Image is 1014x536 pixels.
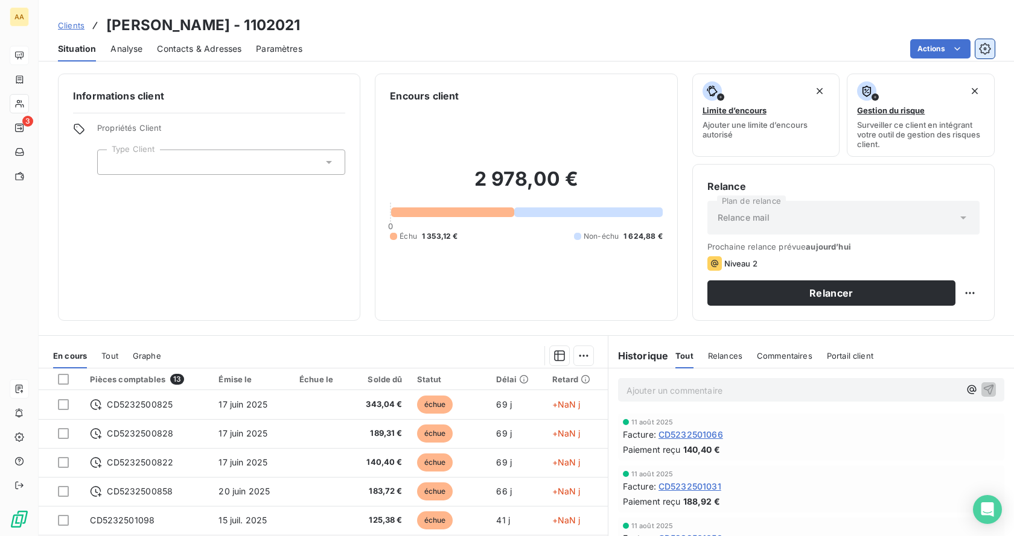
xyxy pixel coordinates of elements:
[675,351,694,361] span: Tout
[552,374,601,384] div: Retard
[107,427,173,440] span: CD5232500828
[496,374,537,384] div: Délai
[724,259,757,268] span: Niveau 2
[707,242,980,251] span: Prochaine relance prévue
[357,427,403,440] span: 189,31 €
[299,374,342,384] div: Échue le
[22,116,33,127] span: 3
[703,120,830,139] span: Ajouter une limite d’encours autorisé
[631,418,674,426] span: 11 août 2025
[703,106,767,115] span: Limite d’encours
[157,43,241,55] span: Contacts & Adresses
[708,351,742,361] span: Relances
[806,242,851,251] span: aujourd’hui
[107,399,173,411] span: CD5232500825
[623,428,656,441] span: Facture :
[623,480,656,493] span: Facture :
[658,428,723,441] span: CD5232501066
[496,428,512,438] span: 69 j
[388,221,393,231] span: 0
[73,89,345,103] h6: Informations client
[496,515,510,525] span: 41 j
[552,428,581,438] span: +NaN j
[218,515,267,525] span: 15 juil. 2025
[390,89,459,103] h6: Encours client
[218,457,267,467] span: 17 juin 2025
[97,123,345,140] span: Propriétés Client
[631,470,674,478] span: 11 août 2025
[106,14,300,36] h3: [PERSON_NAME] - 1102021
[417,374,482,384] div: Statut
[683,495,720,508] span: 188,92 €
[10,118,28,137] a: 3
[357,514,403,526] span: 125,38 €
[910,39,971,58] button: Actions
[496,399,512,409] span: 69 j
[417,396,453,414] span: échue
[90,374,204,385] div: Pièces comptables
[683,443,720,456] span: 140,40 €
[58,43,96,55] span: Situation
[170,374,184,385] span: 13
[107,485,173,497] span: CD5232500858
[857,120,984,149] span: Surveiller ce client en intégrant votre outil de gestion des risques client.
[496,486,512,496] span: 66 j
[623,231,663,242] span: 1 624,88 €
[53,351,87,361] span: En cours
[417,453,453,471] span: échue
[584,231,619,242] span: Non-échu
[218,428,267,438] span: 17 juin 2025
[58,19,84,31] a: Clients
[552,515,581,525] span: +NaN j
[718,212,770,224] span: Relance mail
[107,456,173,468] span: CD5232500822
[692,74,840,157] button: Limite d’encoursAjouter une limite d’encours autorisé
[58,20,84,30] span: Clients
[390,167,662,203] h2: 2 978,00 €
[623,443,681,456] span: Paiement reçu
[417,482,453,500] span: échue
[10,509,29,529] img: Logo LeanPay
[857,106,925,115] span: Gestion du risque
[417,424,453,443] span: échue
[623,495,681,508] span: Paiement reçu
[707,280,955,306] button: Relancer
[357,456,403,468] span: 140,40 €
[658,480,721,493] span: CD5232501031
[422,231,458,242] span: 1 353,12 €
[357,485,403,497] span: 183,72 €
[417,511,453,529] span: échue
[827,351,873,361] span: Portail client
[496,457,512,467] span: 69 j
[90,515,155,525] span: CD5232501098
[218,399,267,409] span: 17 juin 2025
[10,7,29,27] div: AA
[552,486,581,496] span: +NaN j
[256,43,302,55] span: Paramètres
[973,495,1002,524] div: Open Intercom Messenger
[101,351,118,361] span: Tout
[107,157,117,168] input: Ajouter une valeur
[357,399,403,411] span: 343,04 €
[400,231,417,242] span: Échu
[757,351,812,361] span: Commentaires
[357,374,403,384] div: Solde dû
[631,522,674,529] span: 11 août 2025
[552,457,581,467] span: +NaN j
[608,348,669,363] h6: Historique
[218,486,270,496] span: 20 juin 2025
[218,374,285,384] div: Émise le
[110,43,142,55] span: Analyse
[847,74,995,157] button: Gestion du risqueSurveiller ce client en intégrant votre outil de gestion des risques client.
[552,399,581,409] span: +NaN j
[707,179,980,194] h6: Relance
[133,351,161,361] span: Graphe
